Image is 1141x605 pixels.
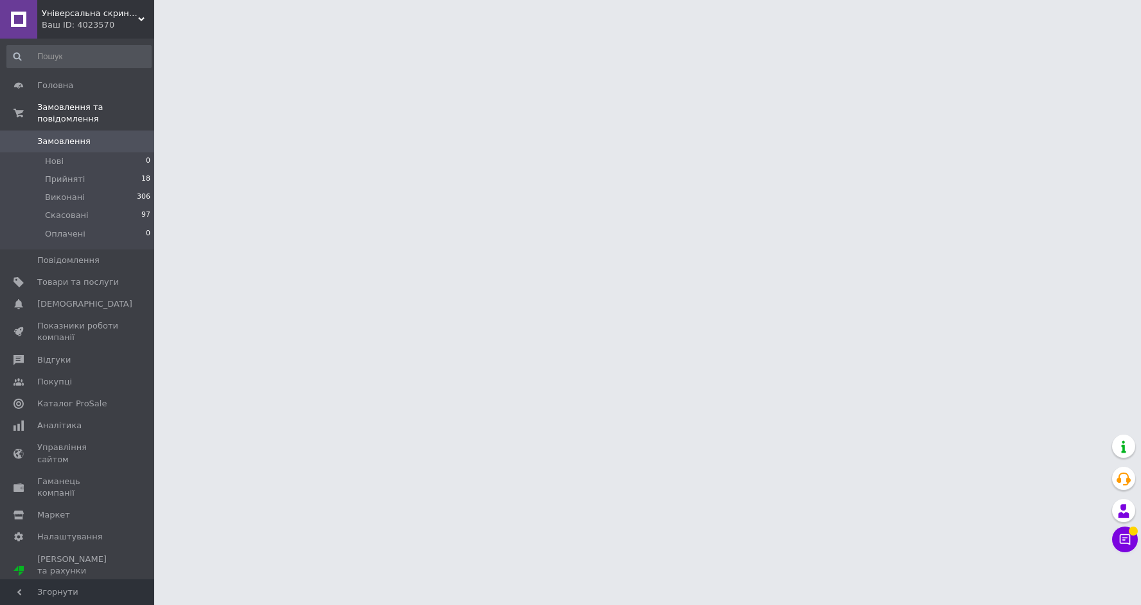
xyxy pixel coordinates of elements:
[37,80,73,91] span: Головна
[37,476,119,499] span: Гаманець компанії
[37,255,100,266] span: Повідомлення
[37,320,119,343] span: Показники роботи компанії
[45,228,85,240] span: Оплачені
[37,398,107,410] span: Каталог ProSale
[42,8,138,19] span: Універсальна скринька
[37,509,70,521] span: Маркет
[137,192,150,203] span: 306
[141,210,150,221] span: 97
[45,210,89,221] span: Скасовані
[37,276,119,288] span: Товари та послуги
[146,228,150,240] span: 0
[146,156,150,167] span: 0
[1112,527,1138,552] button: Чат з покупцем
[37,136,91,147] span: Замовлення
[45,174,85,185] span: Прийняті
[37,531,103,543] span: Налаштування
[141,174,150,185] span: 18
[37,577,119,588] div: Prom топ
[37,554,119,589] span: [PERSON_NAME] та рахунки
[37,298,132,310] span: [DEMOGRAPHIC_DATA]
[42,19,154,31] div: Ваш ID: 4023570
[37,442,119,465] span: Управління сайтом
[45,156,64,167] span: Нові
[37,354,71,366] span: Відгуки
[45,192,85,203] span: Виконані
[37,102,154,125] span: Замовлення та повідомлення
[37,420,82,431] span: Аналітика
[37,376,72,388] span: Покупці
[6,45,152,68] input: Пошук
